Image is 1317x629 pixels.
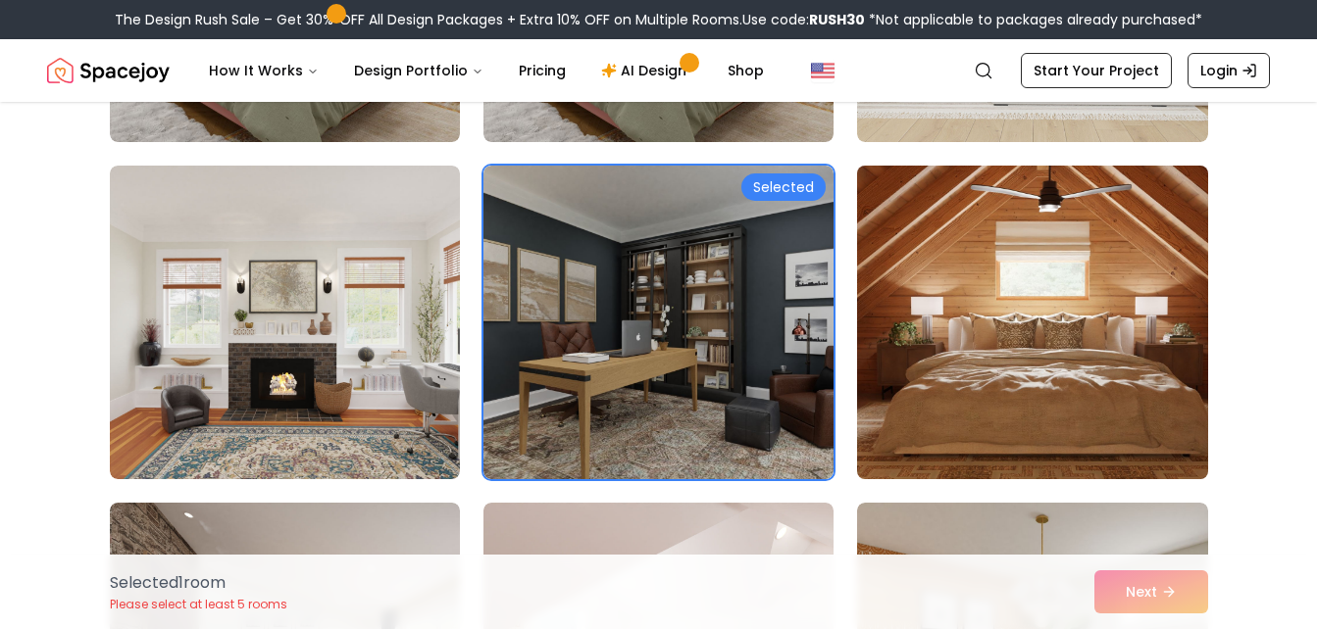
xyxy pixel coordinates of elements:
nav: Global [47,39,1270,102]
img: Room room-11 [483,166,834,479]
img: Room room-12 [848,158,1216,487]
button: Design Portfolio [338,51,499,90]
nav: Main [193,51,780,90]
a: Pricing [503,51,582,90]
div: Selected [741,173,826,201]
div: The Design Rush Sale – Get 30% OFF All Design Packages + Extra 10% OFF on Multiple Rooms. [115,10,1202,29]
img: United States [811,59,835,82]
span: *Not applicable to packages already purchased* [865,10,1202,29]
a: AI Design [585,51,708,90]
a: Start Your Project [1021,53,1172,88]
a: Spacejoy [47,51,170,90]
p: Please select at least 5 rooms [110,597,287,612]
p: Selected 1 room [110,571,287,595]
span: Use code: [742,10,865,29]
img: Room room-10 [110,166,460,479]
a: Login [1188,53,1270,88]
button: How It Works [193,51,334,90]
a: Shop [712,51,780,90]
img: Spacejoy Logo [47,51,170,90]
b: RUSH30 [809,10,865,29]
